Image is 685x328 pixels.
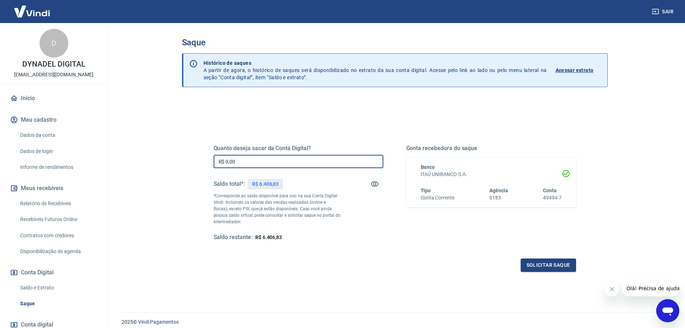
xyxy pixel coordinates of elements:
h6: 0183 [489,194,508,202]
a: Disponibilização de agenda [17,244,99,259]
a: Saque [17,296,99,311]
h6: ITAÚ UNIBANCO S.A. [421,171,562,178]
h5: Saldo total*: [214,180,245,188]
p: Histórico de saques [204,59,547,67]
iframe: Mensagem da empresa [622,280,679,296]
a: Contratos com credores [17,228,99,243]
div: D [40,29,68,58]
span: Agência [489,188,508,193]
span: Tipo [421,188,431,193]
p: [EMAIL_ADDRESS][DOMAIN_NAME] [14,71,93,78]
p: 2025 © [122,318,668,326]
a: Início [9,90,99,106]
p: R$ 6.406,83 [252,180,279,188]
a: Dados de login [17,144,99,159]
iframe: Fechar mensagem [605,282,619,296]
span: Banco [421,164,435,170]
a: Dados da conta [17,128,99,143]
button: Meus recebíveis [9,180,99,196]
button: Sair [650,5,676,18]
p: DYNADEL DIGITAL [22,60,85,68]
button: Conta Digital [9,265,99,280]
a: Informe de rendimentos [17,160,99,175]
h5: Saldo restante: [214,234,252,241]
img: Vindi [9,0,55,22]
h5: Quanto deseja sacar da Conta Digital? [214,145,383,152]
span: Conta [543,188,557,193]
h5: Conta recebedora do saque [406,145,576,152]
a: Relatório de Recebíveis [17,196,99,211]
h6: Conta Corrente [421,194,455,202]
a: Recebíveis Futuros Online [17,212,99,227]
span: R$ 6.406,83 [255,234,282,240]
a: Vindi Pagamentos [138,319,179,325]
a: Saldo e Extrato [17,280,99,295]
p: Acessar extrato [556,67,594,74]
iframe: Botão para abrir a janela de mensagens [656,299,679,322]
span: Olá! Precisa de ajuda? [4,5,60,11]
button: Meu cadastro [9,112,99,128]
button: Solicitar saque [521,259,576,272]
p: *Corresponde ao saldo disponível para uso na sua Conta Digital Vindi. Incluindo os valores das ve... [214,193,341,225]
a: Acessar extrato [556,59,602,81]
h6: 49494-7 [543,194,562,202]
p: A partir de agora, o histórico de saques será disponibilizado no extrato da sua conta digital. Ac... [204,59,547,81]
h3: Saque [182,37,608,48]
